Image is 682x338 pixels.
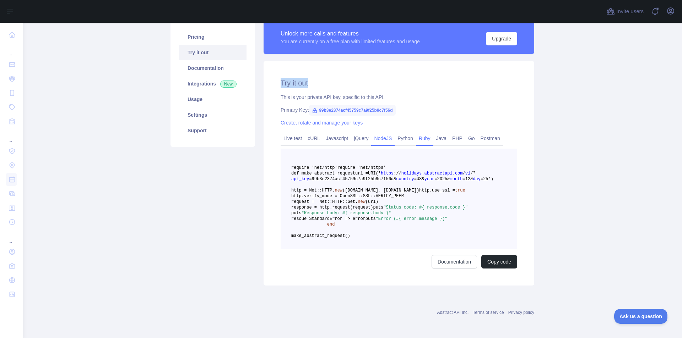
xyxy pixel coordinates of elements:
span: v1 [465,171,470,176]
span: =2025& [434,177,450,182]
a: Privacy policy [508,310,534,315]
a: Live test [281,133,305,144]
span: require 'net/https' [337,165,386,170]
span: . [453,171,455,176]
span: response = http.request(request) [291,205,373,210]
span: month [450,177,463,182]
a: Postman [478,133,503,144]
span: require 'net/http' [291,165,337,170]
a: Settings [179,107,247,123]
span: . [422,171,424,176]
a: Go [465,133,478,144]
span: puts [291,211,302,216]
span: holidays [401,171,422,176]
a: Abstract API Inc. [437,310,469,315]
iframe: Toggle Customer Support [614,309,668,324]
span: day [473,177,481,182]
span: Get [347,199,355,204]
span: URI(' [368,171,381,176]
a: Pricing [179,29,247,45]
span: _abstract_request() [302,233,350,238]
span: =25') [481,177,493,182]
a: NodeJS [371,133,395,144]
span: ? [473,171,475,176]
span: "Status code: #{ response.code }" [383,205,468,210]
a: Java [433,133,450,144]
span: end [327,222,335,227]
span: api_key [291,177,309,182]
div: ... [6,129,17,143]
span: Invite users [616,7,644,16]
span: / [399,171,401,176]
h2: Try it out [281,78,517,88]
span: / [463,171,465,176]
a: Try it out [179,45,247,60]
a: Documentation [432,255,477,268]
span: new [358,199,366,204]
span: https [381,171,394,176]
div: This is your private API key, specific to this API. [281,94,517,101]
span: request = Net::HTTP:: [291,199,347,204]
div: Unlock more calls and features [281,29,420,38]
div: Primary Key: [281,106,517,113]
span: "Response body: #{ response.body }" [302,211,391,216]
span: "Error (#{ error.message })" [376,216,448,221]
span: uri = [355,171,368,176]
span: rescue StandardError => error [291,216,366,221]
div: You are currently on a free plan with limited features and usage [281,38,420,45]
span: =12& [463,177,473,182]
a: Terms of service [473,310,504,315]
a: Create, rotate and manage your keys [281,120,363,126]
a: Support [179,123,247,138]
button: Copy code [481,255,517,268]
span: new [335,188,342,193]
span: true [455,188,465,193]
a: Ruby [416,133,433,144]
span: puts [366,216,376,221]
button: Invite users [605,6,645,17]
span: year [424,177,435,182]
a: cURL [305,133,323,144]
span: (uri) [366,199,378,204]
span: def make_abstract_request [291,171,355,176]
a: jQuery [351,133,371,144]
span: http = Net:: [291,188,322,193]
span: puts [373,205,383,210]
a: PHP [449,133,465,144]
a: Documentation [179,60,247,76]
span: : [394,171,396,176]
span: / [396,171,399,176]
span: ([DOMAIN_NAME], [DOMAIN_NAME]) [342,188,419,193]
span: . [355,199,358,204]
span: =US& [414,177,424,182]
a: Integrations New [179,76,247,92]
span: 99b3e2374acf45759c7a9f25b9c7f56d [309,105,396,116]
span: / [470,171,473,176]
span: . [332,188,335,193]
a: Python [395,133,416,144]
span: http.use_ssl = [419,188,455,193]
div: ... [6,230,17,244]
span: com [455,171,463,176]
a: Usage [179,92,247,107]
button: Upgrade [486,32,517,45]
span: abstractapi [424,171,453,176]
span: HTTP [322,188,332,193]
span: New [220,81,237,88]
div: ... [6,43,17,57]
span: http.verify_mode = OpenSSL::SSL::VERIFY_PEER [291,194,404,199]
span: country [396,177,414,182]
a: Javascript [323,133,351,144]
span: =99b3e2374acf45759c7a9f25b9c7f56d& [309,177,396,182]
span: make [291,233,302,238]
